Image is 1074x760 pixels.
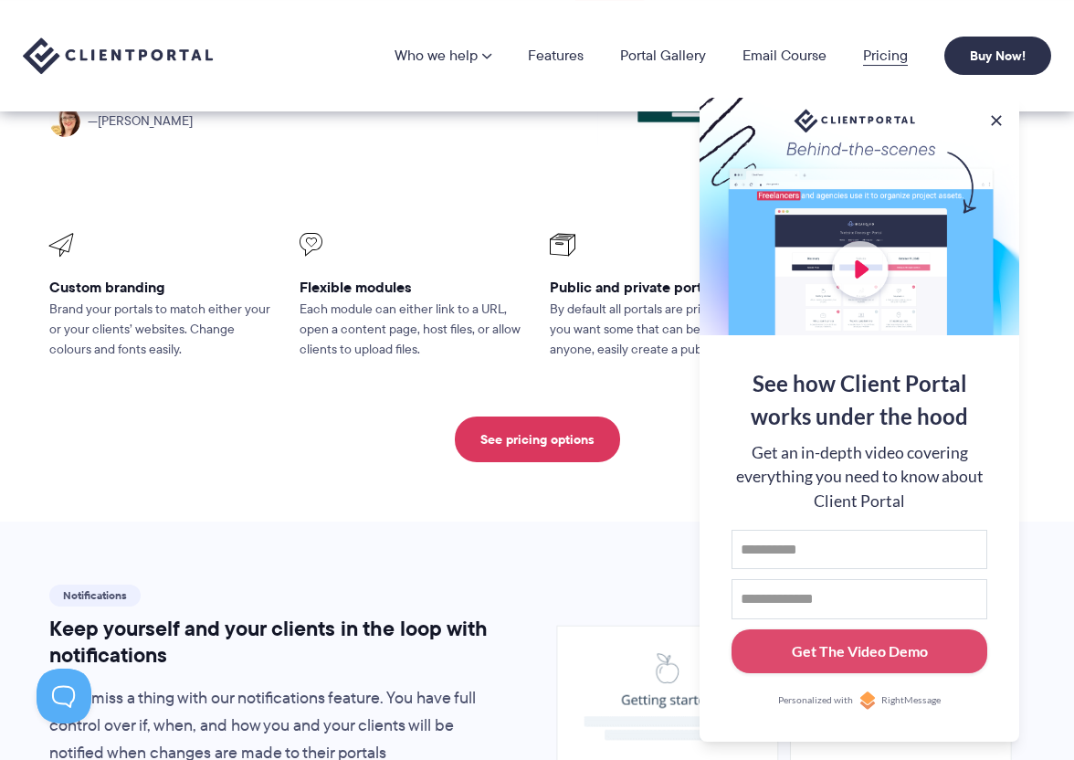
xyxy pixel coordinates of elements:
h3: Flexible modules [300,278,524,297]
div: Get an in-depth video covering everything you need to know about Client Portal [732,441,987,513]
a: See pricing options [455,417,620,462]
h2: Keep yourself and your clients in the loop with notifications [49,616,511,668]
a: Email Course [742,48,827,63]
a: Personalized withRightMessage [732,691,987,710]
img: Personalized with RightMessage [858,691,877,710]
iframe: Toggle Customer Support [37,669,91,723]
p: Each module can either link to a URL, open a content page, host files, or allow clients to upload... [300,300,524,360]
span: Notifications [49,585,141,607]
a: Buy Now! [944,37,1051,75]
div: Get The Video Demo [792,640,928,662]
h3: Custom branding [49,278,274,297]
a: Who we help [395,48,491,63]
a: Portal Gallery [620,48,706,63]
p: Brand your portals to match either your or your clients’ websites. Change colours and fonts easily. [49,300,274,360]
p: By default all portals are private. But if you want some that can be accessed by anyone, easily c... [550,300,774,360]
h3: Public and private portals [550,278,774,297]
span: Personalized with [778,693,853,708]
div: See how Client Portal works under the hood [732,367,987,433]
span: [PERSON_NAME] [88,111,193,132]
a: Features [528,48,584,63]
button: Get The Video Demo [732,629,987,674]
span: RightMessage [881,693,941,708]
a: Pricing [863,48,908,63]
